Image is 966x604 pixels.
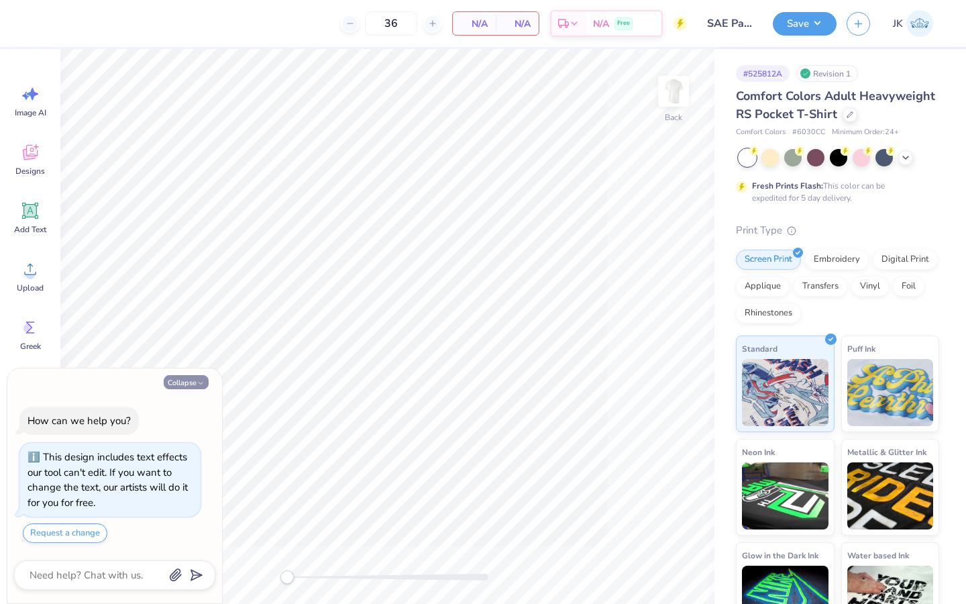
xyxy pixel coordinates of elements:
span: N/A [461,17,488,31]
div: Embroidery [805,250,869,270]
div: Revision 1 [796,65,858,82]
span: Designs [15,166,45,177]
span: Free [617,19,630,28]
div: Print Type [736,223,939,238]
span: Water based Ink [847,548,909,562]
div: # 525812A [736,65,790,82]
span: Comfort Colors [736,127,786,138]
div: Back [665,111,682,123]
button: Request a change [23,523,107,543]
div: Digital Print [873,250,938,270]
span: Comfort Colors Adult Heavyweight RS Pocket T-Shirt [736,88,935,122]
span: Puff Ink [847,342,875,356]
span: Standard [742,342,777,356]
input: – – [365,11,417,36]
span: N/A [504,17,531,31]
span: # 6030CC [792,127,825,138]
div: This design includes text effects our tool can't edit. If you want to change the text, our artist... [28,450,188,509]
span: Greek [20,341,41,352]
button: Save [773,12,837,36]
div: This color can be expedited for 5 day delivery. [752,180,917,204]
span: JK [893,16,903,32]
span: Minimum Order: 24 + [832,127,899,138]
div: Foil [893,276,924,297]
div: Rhinestones [736,303,801,323]
span: Glow in the Dark Ink [742,548,818,562]
div: Vinyl [851,276,889,297]
button: Collapse [164,375,209,389]
div: Accessibility label [280,570,294,584]
span: Neon Ink [742,445,775,459]
input: Untitled Design [697,10,763,37]
a: JK [887,10,939,37]
strong: Fresh Prints Flash: [752,181,823,191]
img: Standard [742,359,828,426]
span: Metallic & Glitter Ink [847,445,926,459]
div: Applique [736,276,790,297]
img: Puff Ink [847,359,934,426]
span: Image AI [15,107,46,118]
div: How can we help you? [28,414,131,427]
span: N/A [593,17,609,31]
span: Upload [17,283,44,293]
img: Neon Ink [742,462,828,530]
div: Screen Print [736,250,801,270]
img: Back [660,78,687,105]
div: Transfers [794,276,847,297]
img: Metallic & Glitter Ink [847,462,934,530]
span: Add Text [14,224,46,235]
img: Joshua Kelley [906,10,933,37]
